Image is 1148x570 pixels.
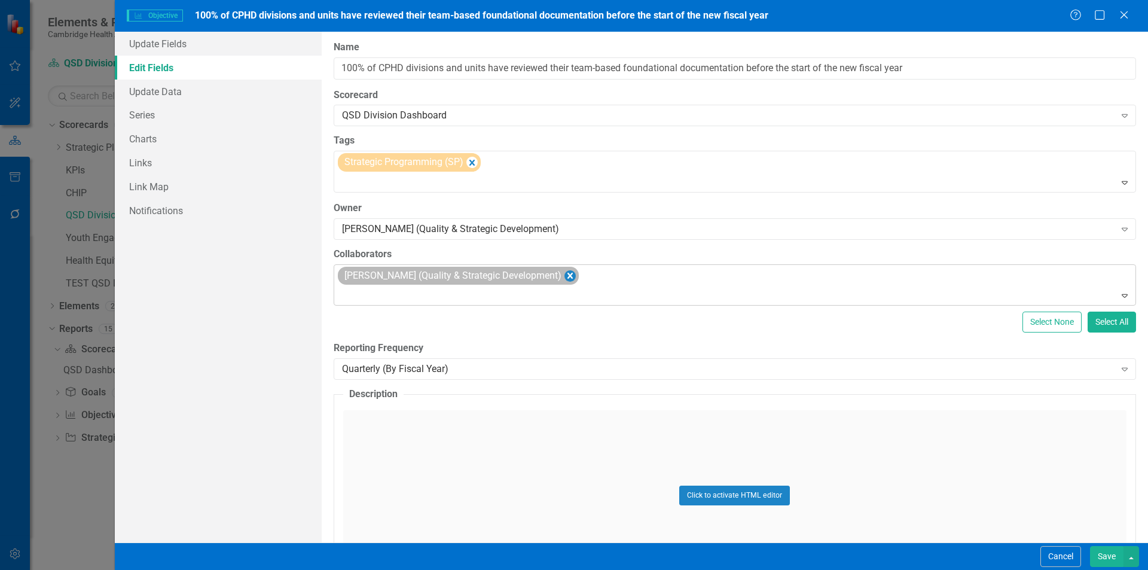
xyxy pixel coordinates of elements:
a: Link Map [115,175,322,199]
a: Update Data [115,80,322,103]
a: Series [115,103,322,127]
label: Owner [334,202,1136,215]
div: Quarterly (By Fiscal Year) [342,362,1115,376]
a: Notifications [115,199,322,222]
span: Objective [127,10,183,22]
input: Objective Name [334,57,1136,80]
span: Strategic Programming (SP) [344,156,463,167]
div: [PERSON_NAME] (Quality & Strategic Development) [342,222,1115,236]
label: Tags [334,134,1136,148]
span: 100% of CPHD divisions and units have reviewed their team-based foundational documentation before... [195,10,768,21]
button: Cancel [1040,546,1081,567]
button: Select All [1088,312,1136,333]
a: Charts [115,127,322,151]
label: Scorecard [334,89,1136,102]
div: [PERSON_NAME] (Quality & Strategic Development) [341,267,563,285]
button: Select None [1022,312,1082,333]
label: Reporting Frequency [334,342,1136,355]
div: Remove [object Object] [466,157,478,168]
a: Update Fields [115,32,322,56]
a: Edit Fields [115,56,322,80]
a: Links [115,151,322,175]
legend: Description [343,388,404,401]
label: Collaborators [334,248,1136,261]
button: Save [1090,546,1123,567]
label: Name [334,41,1136,54]
div: QSD Division Dashboard [342,109,1115,123]
div: Remove Kristin Ward (Quality & Strategic Development) [564,270,576,282]
button: Click to activate HTML editor [679,486,790,505]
